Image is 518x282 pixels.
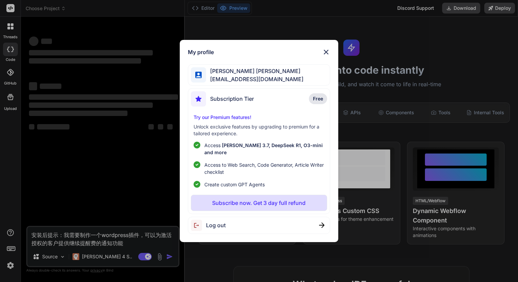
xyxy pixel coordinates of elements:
[206,75,304,83] span: [EMAIL_ADDRESS][DOMAIN_NAME]
[204,161,324,175] span: Access to Web Search, Code Generator, Article Writer checklist
[206,67,304,75] span: [PERSON_NAME] [PERSON_NAME]
[195,72,202,78] img: profile
[191,220,206,231] img: logout
[194,181,200,188] img: checklist
[212,199,306,207] p: Subscribe now. Get 3 day full refund
[210,95,254,103] span: Subscription Tier
[319,222,324,228] img: close
[194,114,324,121] p: Try our Premium features!
[191,195,327,211] button: Subscribe now. Get 3 day full refund
[188,48,214,56] h1: My profile
[313,95,323,102] span: Free
[191,91,206,107] img: subscription
[322,48,330,56] img: close
[206,221,226,229] span: Log out
[194,161,200,168] img: checklist
[204,142,324,156] p: Access
[194,142,200,148] img: checklist
[204,142,323,155] span: [PERSON_NAME] 3.7, DeepSeek R1, O3-mini and more
[204,181,265,188] span: Create custom GPT Agents
[194,123,324,137] p: Unlock exclusive features by upgrading to premium for a tailored experience.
